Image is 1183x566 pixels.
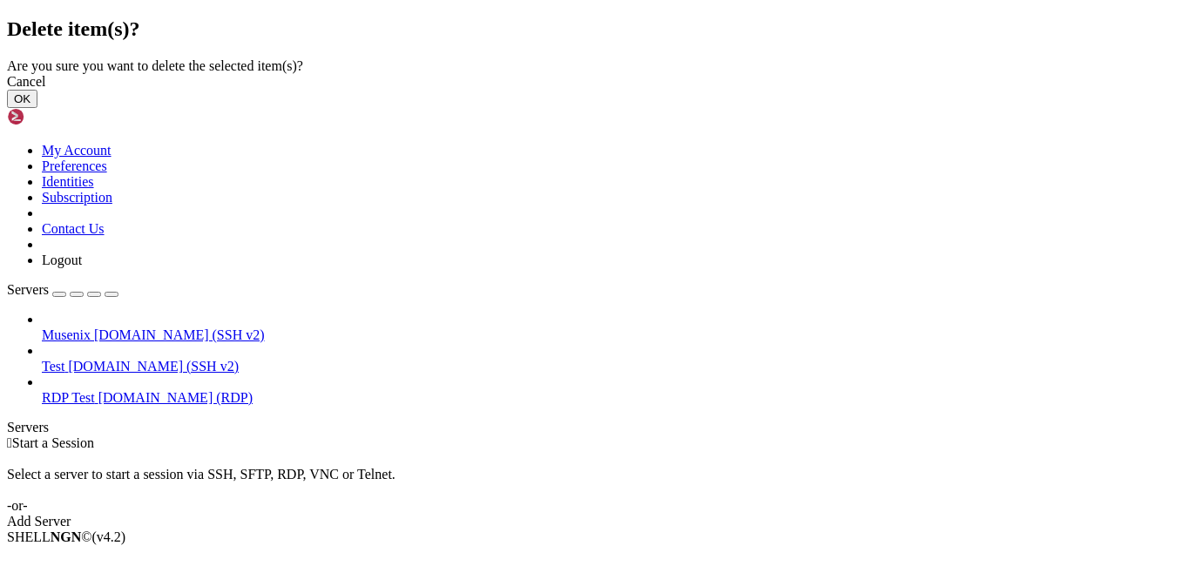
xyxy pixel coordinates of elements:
[7,90,37,108] button: OK
[7,529,125,544] span: SHELL ©
[68,359,239,374] span: [DOMAIN_NAME] (SSH v2)
[42,221,105,236] a: Contact Us
[42,359,1176,374] a: Test [DOMAIN_NAME] (SSH v2)
[42,390,1176,406] a: RDP Test [DOMAIN_NAME] (RDP)
[51,529,82,544] b: NGN
[98,390,253,405] span: [DOMAIN_NAME] (RDP)
[42,327,91,342] span: Musenix
[42,359,64,374] span: Test
[42,390,95,405] span: RDP Test
[42,327,1176,343] a: Musenix [DOMAIN_NAME] (SSH v2)
[7,420,1176,435] div: Servers
[42,158,107,173] a: Preferences
[7,282,118,297] a: Servers
[7,17,1176,41] h2: Delete item(s)?
[7,451,1176,514] div: Select a server to start a session via SSH, SFTP, RDP, VNC or Telnet. -or-
[7,435,12,450] span: 
[42,374,1176,406] li: RDP Test [DOMAIN_NAME] (RDP)
[42,343,1176,374] li: Test [DOMAIN_NAME] (SSH v2)
[7,74,1176,90] div: Cancel
[7,282,49,297] span: Servers
[42,190,112,205] a: Subscription
[92,529,126,544] span: 4.2.0
[42,253,82,267] a: Logout
[94,327,265,342] span: [DOMAIN_NAME] (SSH v2)
[42,174,94,189] a: Identities
[12,435,94,450] span: Start a Session
[7,108,107,125] img: Shellngn
[42,143,112,158] a: My Account
[7,58,1176,74] div: Are you sure you want to delete the selected item(s)?
[7,514,1176,529] div: Add Server
[42,312,1176,343] li: Musenix [DOMAIN_NAME] (SSH v2)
